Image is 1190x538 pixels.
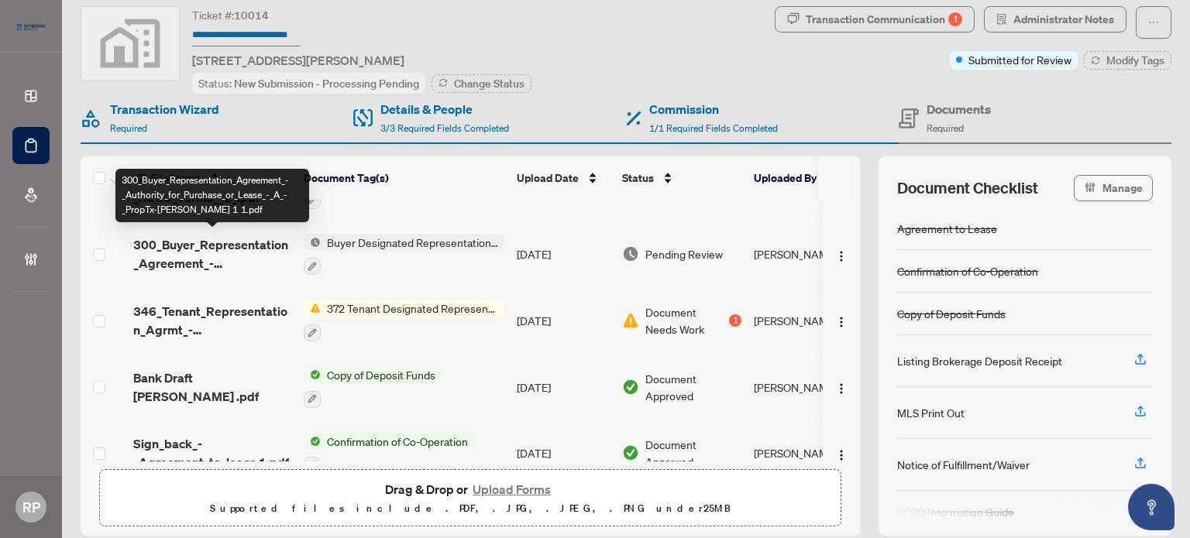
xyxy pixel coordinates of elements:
button: Administrator Notes [984,6,1126,33]
img: Document Status [622,444,639,461]
p: Supported files include .PDF, .JPG, .JPEG, .PNG under 25 MB [109,499,831,518]
span: 372 Tenant Designated Representation Agreement with Company Schedule A [321,300,504,317]
span: 1/1 Required Fields Completed [649,122,778,134]
span: Drag & Drop orUpload FormsSupported files include .PDF, .JPG, .JPEG, .PNG under25MB [100,470,841,527]
span: Confirmation of Co-Operation [321,433,474,450]
span: 346_Tenant_Representation_Agrmt_-_Authority_for_Lease_or_Purchase_-_PropTx-[PERSON_NAME] 1.pdf [133,302,291,339]
span: Submitted for Review [968,51,1071,68]
span: Upload Date [517,170,579,187]
h4: Commission [649,100,778,118]
span: Buyer Designated Representation Agreement [321,234,504,251]
div: Confirmation of Co-Operation [897,262,1038,279]
th: (7) File Name [127,156,297,200]
img: Logo [835,449,848,461]
span: solution [996,14,1007,25]
button: Upload Forms [468,479,555,499]
button: Status IconConfirmation of Co-Operation [304,433,474,475]
h4: Transaction Wizard [110,100,219,118]
img: Document Status [622,245,639,262]
img: Document Status [622,312,639,329]
span: Bank Draft [PERSON_NAME] .pdf [133,368,291,406]
button: Logo [829,308,854,333]
span: Document Approved [645,436,741,470]
img: Document Status [622,379,639,396]
span: Change Status [454,78,524,89]
span: Document Checklist [897,177,1038,199]
button: Logo [829,242,854,266]
span: Drag & Drop or [385,479,555,499]
img: Logo [835,382,848,395]
h4: Documents [927,100,991,118]
div: Ticket #: [192,6,269,24]
div: Transaction Communication [806,7,962,32]
span: New Submission - Processing Pending [234,77,419,91]
span: 10014 [234,9,269,22]
img: Status Icon [304,234,321,251]
span: Administrator Notes [1013,7,1114,32]
span: Modify Tags [1106,55,1164,66]
td: [DATE] [511,221,616,288]
img: logo [12,19,50,35]
button: Manage [1074,175,1153,201]
span: Status [622,170,654,187]
button: Status IconBuyer Designated Representation Agreement [304,234,504,276]
img: svg%3e [81,7,179,80]
td: [PERSON_NAME] [748,287,864,354]
span: Required [927,122,964,134]
td: [PERSON_NAME] [748,420,864,487]
span: Document Needs Work [645,303,726,338]
div: Status: [192,73,425,94]
button: Status Icon372 Tenant Designated Representation Agreement with Company Schedule A [304,300,504,341]
td: [PERSON_NAME] [748,221,864,288]
img: Status Icon [304,300,321,317]
span: ellipsis [1148,17,1159,28]
span: Document Approved [645,370,741,404]
span: Manage [1102,176,1143,200]
th: Upload Date [511,156,616,200]
span: Required [110,122,147,134]
span: 3/3 Required Fields Completed [380,122,509,134]
td: [DATE] [511,420,616,487]
span: RP [22,496,40,518]
div: 1 [729,314,741,327]
span: 300_Buyer_Representation_Agreement_-_Authority_for_Purchase_or_Lease_-_A_-_PropTx-[PERSON_NAME] 1... [133,235,291,272]
img: Status Icon [304,366,321,383]
th: Document Tag(s) [297,156,511,200]
td: [DATE] [511,354,616,420]
button: Logo [829,440,854,465]
th: Status [616,156,748,200]
div: Copy of Deposit Funds [897,305,1006,322]
span: [STREET_ADDRESS][PERSON_NAME] [192,51,404,70]
img: Status Icon [304,433,321,450]
div: Notice of Fulfillment/Waiver [897,456,1030,473]
img: Logo [835,316,848,328]
div: MLS Print Out [897,404,965,421]
h4: Details & People [380,100,509,118]
button: Logo [829,375,854,399]
td: [DATE] [511,287,616,354]
div: 300_Buyer_Representation_Agreement_-_Authority_for_Purchase_or_Lease_-_A_-_PropTx-[PERSON_NAME] 1... [115,169,309,222]
div: Agreement to Lease [897,220,997,237]
span: Pending Review [645,245,723,262]
button: Transaction Communication1 [775,6,975,33]
span: Copy of Deposit Funds [321,366,442,383]
td: [PERSON_NAME] [748,354,864,420]
div: 1 [948,12,962,26]
div: Listing Brokerage Deposit Receipt [897,352,1062,369]
button: Open asap [1128,484,1175,530]
th: Uploaded By [748,156,864,200]
button: Status IconCopy of Deposit Funds [304,366,442,408]
button: Change Status [432,74,531,93]
img: Logo [835,250,848,262]
span: Sign_back_-_Agreement_to_lease 1.pdf [133,434,291,471]
button: Modify Tags [1084,51,1171,70]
